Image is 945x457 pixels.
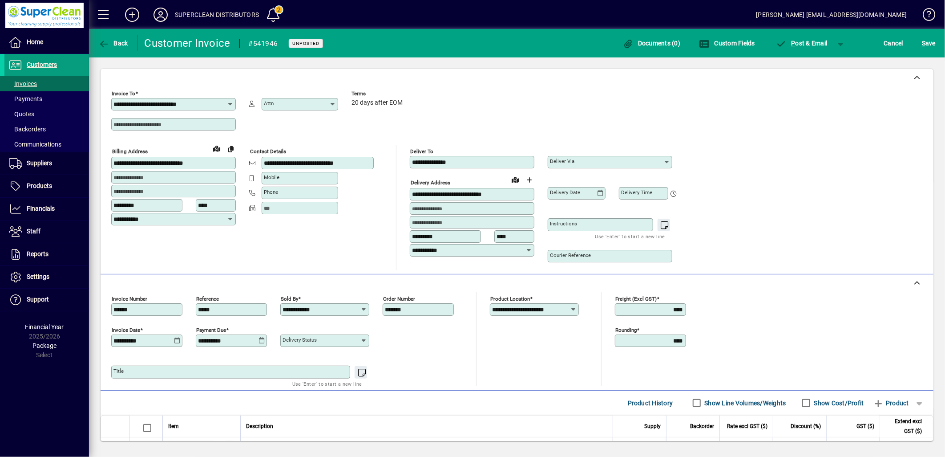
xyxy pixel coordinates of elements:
span: Product [873,396,909,410]
button: Copy to Delivery address [224,142,238,156]
span: Supply [644,421,661,431]
button: Profile [146,7,175,23]
a: View on map [210,141,224,155]
div: SUPERCLEAN DISTRIBUTORS [175,8,259,22]
span: Reports [27,250,48,257]
a: Communications [4,137,89,152]
span: Custom Fields [699,40,755,47]
span: Item [168,421,179,431]
a: Knowledge Base [916,2,934,31]
a: Products [4,175,89,197]
mat-label: Courier Reference [550,252,591,258]
mat-label: Invoice date [112,327,140,333]
a: View on map [508,172,522,187]
a: Reports [4,243,89,265]
mat-label: Freight (excl GST) [615,296,657,302]
span: ost & Email [776,40,828,47]
a: Home [4,31,89,53]
mat-label: Attn [264,100,274,106]
span: Unposted [292,41,319,46]
mat-hint: Use 'Enter' to start a new line [595,231,665,241]
span: Backorders [9,126,46,133]
td: 12.74 [826,437,880,456]
span: Product History [628,396,673,410]
span: Package [32,342,57,349]
a: Settings [4,266,89,288]
td: 84.95 [880,437,933,456]
mat-label: Invoice number [112,296,147,302]
a: Staff [4,220,89,243]
span: ave [922,36,936,50]
span: Financials [27,205,55,212]
span: P [792,40,796,47]
span: GST ($) [856,421,874,431]
mat-label: Reference [196,296,219,302]
mat-label: Title [113,368,124,374]
button: Choose address [522,173,537,187]
mat-hint: Use 'Enter' to start a new line [292,379,362,389]
span: Staff [27,228,40,235]
a: Suppliers [4,152,89,175]
button: Save [920,35,938,51]
div: [PERSON_NAME] [EMAIL_ADDRESS][DOMAIN_NAME] [756,8,907,22]
a: Payments [4,91,89,106]
button: Product History [624,395,677,411]
a: Financials [4,198,89,220]
td: 0.0000 [773,437,826,456]
button: Cancel [882,35,906,51]
mat-label: Delivery time [621,189,652,196]
button: Back [96,35,130,51]
button: Post & Email [771,35,832,51]
mat-label: Deliver To [410,148,433,155]
mat-label: Order number [383,296,415,302]
mat-label: Delivery date [550,189,580,196]
mat-label: Deliver via [550,158,574,164]
span: Backorder [690,421,714,431]
span: Communications [9,141,61,148]
div: #541946 [249,37,278,51]
span: Invoices [9,80,37,87]
span: Documents (0) [623,40,681,47]
span: Products [27,182,52,189]
a: Quotes [4,106,89,122]
mat-label: Phone [264,189,278,195]
a: Support [4,289,89,311]
mat-label: Delivery status [283,337,317,343]
div: Customer Invoice [145,36,230,50]
span: Quotes [9,110,34,118]
mat-label: Payment due [196,327,226,333]
button: Documents (0) [621,35,683,51]
span: Suppliers [27,159,52,167]
a: Backorders [4,122,89,137]
span: 20 days after EOM [351,99,403,106]
label: Show Cost/Profit [812,399,864,408]
mat-label: Mobile [264,174,279,180]
span: Terms [351,91,405,97]
span: Extend excl GST ($) [885,416,922,436]
mat-label: Invoice To [112,90,135,97]
span: Cancel [884,36,904,50]
span: Support [27,296,49,303]
mat-label: Sold by [281,296,298,302]
span: Home [27,38,43,45]
app-page-header-button: Back [89,35,138,51]
span: Payments [9,95,42,102]
span: S [922,40,925,47]
mat-label: Rounding [615,327,637,333]
span: Customers [27,61,57,68]
button: Product [868,395,913,411]
button: Custom Fields [697,35,757,51]
span: Financial Year [25,323,64,331]
mat-label: Instructions [550,220,577,227]
span: Settings [27,273,49,280]
label: Show Line Volumes/Weights [703,399,786,408]
span: Rate excl GST ($) [727,421,767,431]
span: Discount (%) [791,421,821,431]
a: Invoices [4,76,89,91]
button: Add [118,7,146,23]
span: Back [98,40,128,47]
mat-label: Product location [490,296,530,302]
span: Description [246,421,273,431]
